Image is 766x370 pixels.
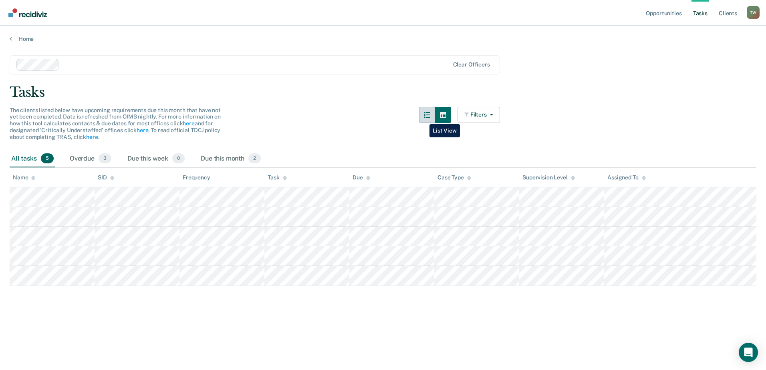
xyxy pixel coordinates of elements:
[248,153,261,164] span: 2
[8,8,47,17] img: Recidiviz
[86,134,98,140] a: here
[353,174,370,181] div: Due
[10,84,756,101] div: Tasks
[126,150,186,168] div: Due this week0
[10,150,55,168] div: All tasks5
[183,174,210,181] div: Frequency
[522,174,575,181] div: Supervision Level
[437,174,471,181] div: Case Type
[172,153,185,164] span: 0
[13,174,35,181] div: Name
[10,107,221,140] span: The clients listed below have upcoming requirements due this month that have not yet been complet...
[98,174,114,181] div: SID
[453,61,490,68] div: Clear officers
[747,6,760,19] button: Profile dropdown button
[739,343,758,362] div: Open Intercom Messenger
[199,150,262,168] div: Due this month2
[137,127,148,133] a: here
[68,150,113,168] div: Overdue3
[10,35,756,42] a: Home
[183,120,194,127] a: here
[458,107,500,123] button: Filters
[747,6,760,19] div: T W
[268,174,286,181] div: Task
[607,174,645,181] div: Assigned To
[41,153,54,164] span: 5
[99,153,111,164] span: 3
